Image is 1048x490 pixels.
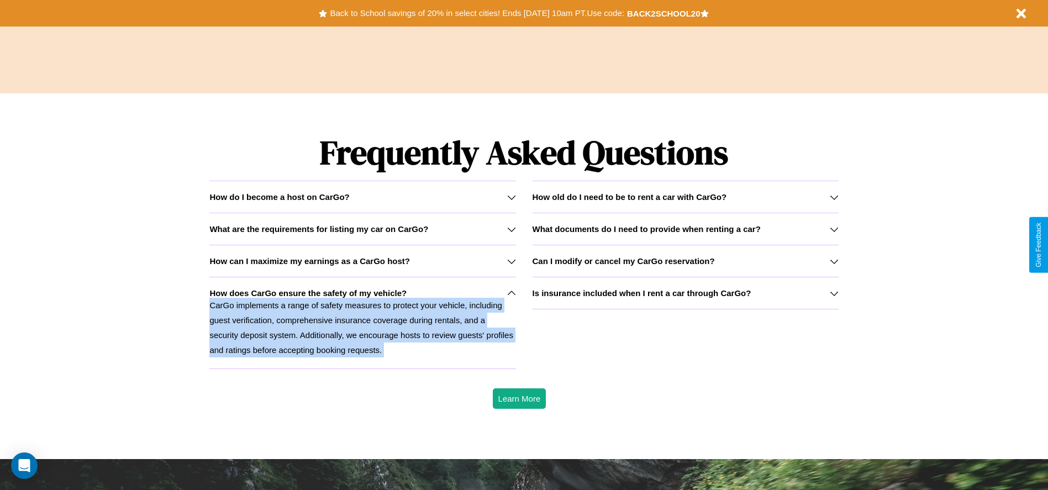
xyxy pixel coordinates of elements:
[209,224,428,234] h3: What are the requirements for listing my car on CarGo?
[533,224,761,234] h3: What documents do I need to provide when renting a car?
[1035,223,1042,267] div: Give Feedback
[627,9,701,18] b: BACK2SCHOOL20
[493,388,546,409] button: Learn More
[209,124,838,181] h1: Frequently Asked Questions
[327,6,626,21] button: Back to School savings of 20% in select cities! Ends [DATE] 10am PT.Use code:
[533,288,751,298] h3: Is insurance included when I rent a car through CarGo?
[209,256,410,266] h3: How can I maximize my earnings as a CarGo host?
[533,256,715,266] h3: Can I modify or cancel my CarGo reservation?
[209,192,349,202] h3: How do I become a host on CarGo?
[209,288,407,298] h3: How does CarGo ensure the safety of my vehicle?
[11,452,38,479] div: Open Intercom Messenger
[533,192,727,202] h3: How old do I need to be to rent a car with CarGo?
[209,298,515,357] p: CarGo implements a range of safety measures to protect your vehicle, including guest verification...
